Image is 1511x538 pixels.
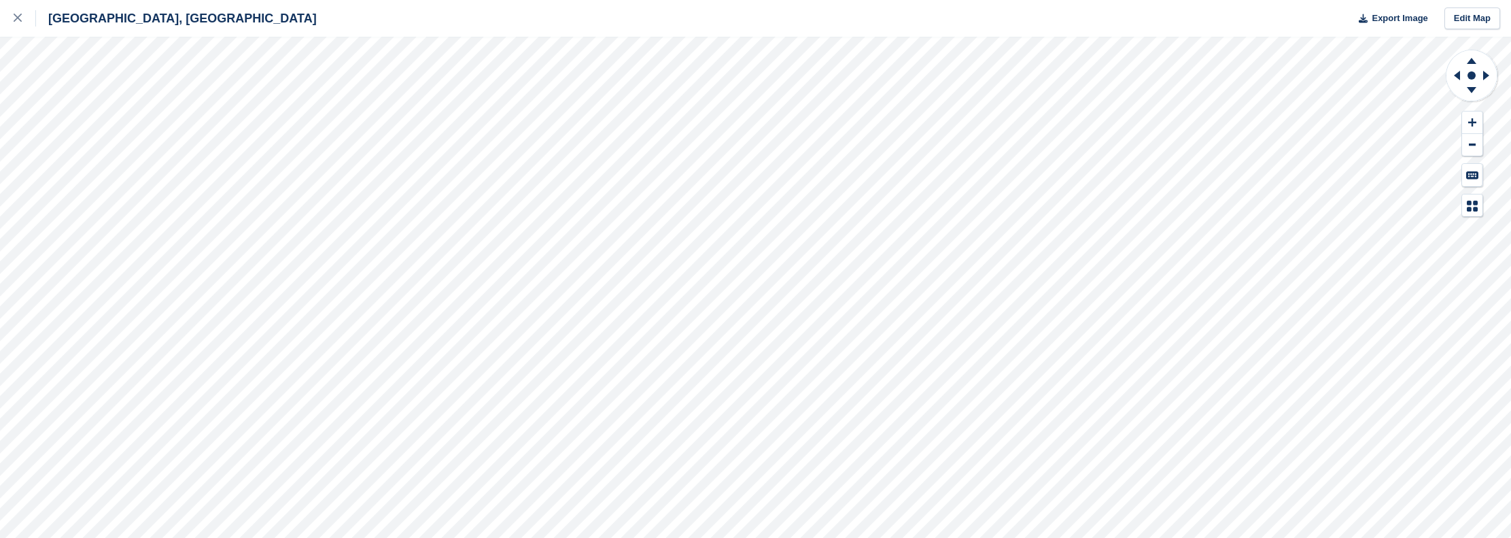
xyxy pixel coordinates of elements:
button: Zoom Out [1462,134,1482,156]
button: Keyboard Shortcuts [1462,164,1482,186]
button: Zoom In [1462,112,1482,134]
span: Export Image [1372,12,1427,25]
a: Edit Map [1444,7,1500,30]
button: Map Legend [1462,195,1482,217]
div: [GEOGRAPHIC_DATA], [GEOGRAPHIC_DATA] [36,10,317,27]
button: Export Image [1351,7,1428,30]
